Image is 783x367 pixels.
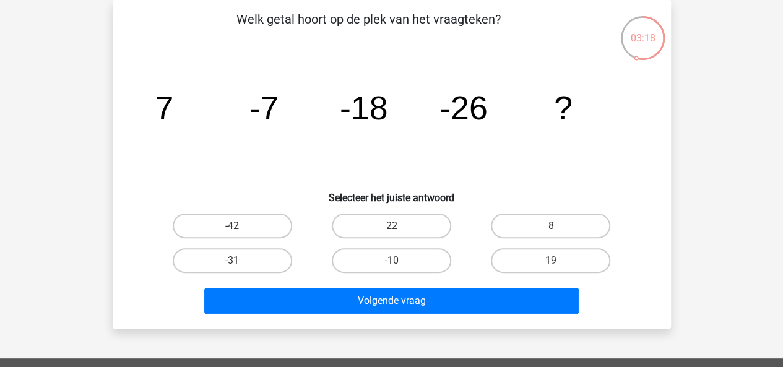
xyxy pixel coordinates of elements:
tspan: ? [554,89,573,126]
label: 22 [332,214,451,238]
label: -31 [173,248,292,273]
label: -42 [173,214,292,238]
tspan: -18 [339,89,387,126]
h6: Selecteer het juiste antwoord [132,182,651,204]
div: 03:18 [620,15,666,46]
label: 19 [491,248,610,273]
tspan: 7 [155,89,173,126]
p: Welk getal hoort op de plek van het vraagteken? [132,10,605,47]
tspan: -26 [439,89,488,126]
button: Volgende vraag [204,288,579,314]
tspan: -7 [249,89,279,126]
label: 8 [491,214,610,238]
label: -10 [332,248,451,273]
